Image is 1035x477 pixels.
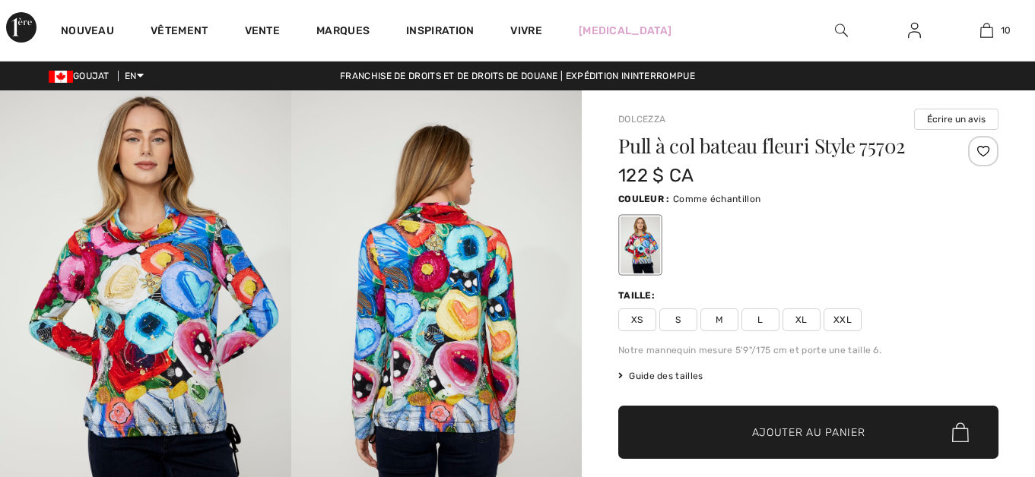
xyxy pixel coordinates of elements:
[621,216,660,273] div: As sample
[618,343,998,357] div: Notre mannequin mesure 5'9"/175 cm et porte une taille 6.
[618,165,694,186] span: 122 $ CA
[952,422,969,442] img: Bag.svg
[824,308,862,331] span: XXL
[618,289,658,302] div: Taille:
[618,406,998,459] button: Ajouter au panier
[510,23,542,39] a: Vivre
[579,23,671,39] a: [MEDICAL_DATA]
[980,21,993,39] img: Mon sac
[49,71,116,81] span: GOUJAT
[245,24,281,40] a: Vente
[618,114,665,125] a: Dolcezza
[6,12,37,43] img: 1ère Avenue
[618,308,656,331] span: XS
[618,194,670,204] span: Couleur :
[1001,24,1011,37] span: 10
[896,21,933,40] a: Sign In
[783,308,821,331] span: XL
[659,308,697,331] span: S
[673,194,760,204] span: Comme échantillon
[618,136,935,156] h1: Pull à col bateau fleuri Style 75702
[741,308,779,331] span: L
[406,24,474,40] span: Inspiration
[125,71,137,81] font: EN
[151,24,208,40] a: Vêtement
[914,109,998,130] button: Écrire un avis
[908,21,921,39] img: Mes infos
[61,24,114,40] a: Nouveau
[316,24,370,40] a: Marques
[49,71,73,83] img: Dollar canadien
[700,308,738,331] span: M
[835,21,848,39] img: Rechercher sur le site Web
[951,21,1022,39] a: 10
[629,371,703,381] font: Guide des tailles
[752,425,865,441] span: Ajouter au panier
